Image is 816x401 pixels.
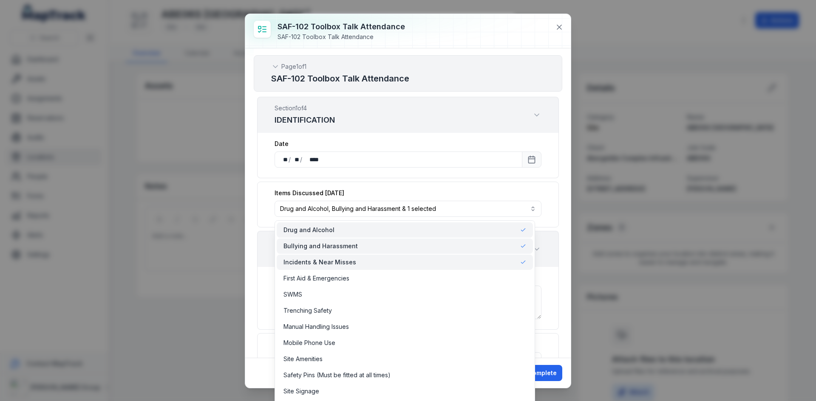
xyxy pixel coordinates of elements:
[283,226,334,234] span: Drug and Alcohol
[275,201,541,217] button: Drug and Alcohol, Bullying and Harassment & 1 selected
[283,258,356,266] span: Incidents & Near Misses
[283,371,391,379] span: Safety Pins (Must be fitted at all times)
[283,242,358,250] span: Bullying and Harassment
[283,322,349,331] span: Manual Handling Issues
[283,339,335,347] span: Mobile Phone Use
[283,355,323,363] span: Site Amenities
[283,387,319,395] span: Site Signage
[283,306,332,315] span: Trenching Safety
[283,290,302,299] span: SWMS
[283,274,349,283] span: First Aid & Emergencies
